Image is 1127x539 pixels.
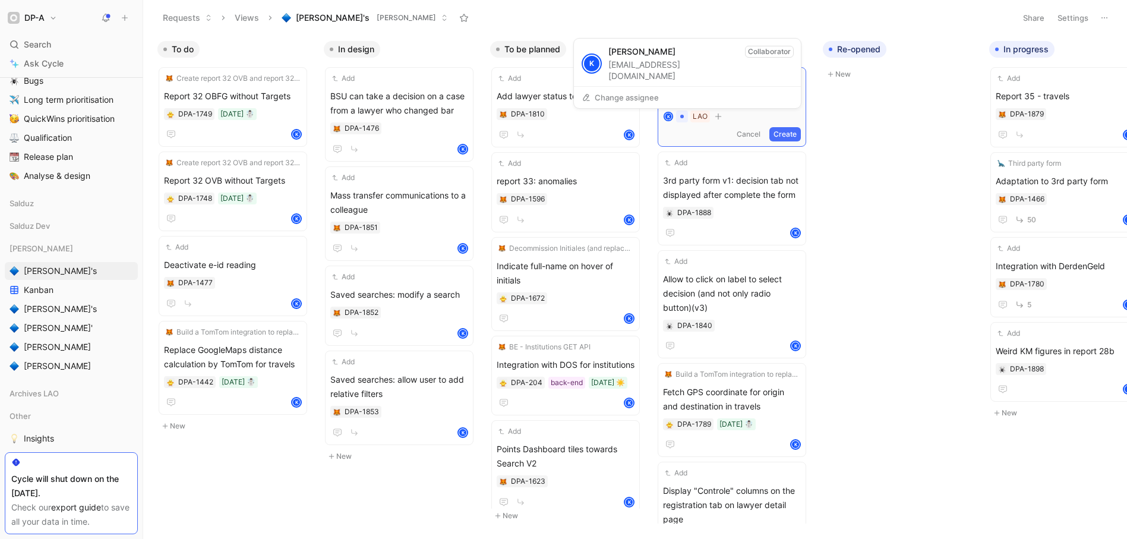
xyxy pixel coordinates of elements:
[823,67,980,81] button: New
[459,145,467,153] div: K
[11,472,131,500] div: Cycle will shut down on the [DATE].
[333,125,340,133] img: 🦊
[7,450,21,465] button: 🧪
[24,170,90,182] span: Analyse & design
[499,195,507,203] button: 🦊
[999,281,1006,288] img: 🦊
[745,46,794,58] a: COLLABORATOR
[1010,193,1044,205] div: DPA-1466
[276,9,453,27] button: 🔷[PERSON_NAME]'s[PERSON_NAME]
[511,193,545,205] div: DPA-1596
[511,292,545,304] div: DPA-1672
[658,363,806,457] a: 🦊Build a TomTom integration to replace Google MapsFetch GPS coordinate for origin and destination...
[500,478,507,486] img: 🦊
[7,150,21,164] button: 📆
[665,420,674,428] div: 🐥
[172,43,194,55] span: To do
[1012,212,1038,227] button: 50
[220,193,254,204] div: [DATE] ☃️
[5,319,138,337] a: 🔷[PERSON_NAME]'
[1003,43,1049,55] span: In progress
[24,113,115,125] span: QuickWins prioritisation
[178,376,213,388] div: DPA-1442
[10,95,19,105] img: ✈️
[166,110,175,118] div: 🐥
[490,509,647,523] button: New
[748,47,791,56] span: COLLABORATOR
[10,171,19,181] img: 🎨
[333,310,340,317] img: 🦊
[663,467,689,479] button: Add
[10,434,19,443] img: 💡
[1018,10,1050,26] button: Share
[166,378,175,386] button: 🐥
[176,73,300,84] span: Create report 32 OVB and report 32 OBFG
[159,321,307,415] a: 🦊Build a TomTom integration to replace Google MapsReplace GoogleMaps distance calculation by TomT...
[333,409,340,416] img: 🦊
[10,242,73,254] span: [PERSON_NAME]
[509,242,633,254] span: Decommission Initiales (and replace by names)
[7,169,21,183] button: 🎨
[10,361,19,371] img: 🔷
[167,280,174,287] img: 🦊
[996,327,1022,339] button: Add
[497,259,634,288] span: Indicate full-name on hover of initials
[10,220,50,232] span: Salduz Dev
[10,342,19,352] img: 🔷
[330,172,356,184] button: Add
[791,440,800,449] div: K
[330,73,356,84] button: Add
[625,498,633,506] div: K
[663,484,801,527] span: Display "Controle" columns on the registration tab on lawyer detail page
[166,75,173,82] img: 🦊
[10,266,19,276] img: 🔷
[5,194,138,212] div: Salduz
[24,37,51,52] span: Search
[10,152,19,162] img: 📆
[998,365,1006,373] button: 🕷️
[998,110,1006,118] button: 🦊
[1052,10,1094,26] button: Settings
[7,264,21,278] button: 🔷
[7,112,21,126] button: 🥳
[292,215,301,223] div: K
[490,41,566,58] button: To be planned
[7,74,21,88] button: 🕷️
[665,113,673,121] div: K
[324,449,481,464] button: New
[658,250,806,358] a: AddAllow to click on label to select decision (and not only radio button)(v3)K
[24,284,53,296] span: Kanban
[459,244,467,253] div: K
[159,236,307,316] a: AddDeactivate e-id readingK
[166,329,173,336] img: 🦊
[325,351,473,445] a: AddSaved searches: allow user to add relative filtersK
[666,323,673,330] img: 🕷️
[330,356,356,368] button: Add
[5,281,138,299] a: Kanban
[511,377,542,389] div: DPA-204
[166,279,175,287] button: 🦊
[333,408,341,416] div: 🦊
[791,342,800,350] div: K
[663,385,801,414] span: Fetch GPS coordinate for origin and destination in travels
[167,111,174,118] img: 🐥
[652,36,818,529] div: Ready for dev🦊StoryUntitledKLAOCancelCreate
[658,152,806,245] a: Add3rd party form v1: decision tab not displayed after complete the formK
[818,36,984,87] div: Re-openedNew
[330,373,468,401] span: Saved searches: allow user to add relative filters
[176,326,300,338] span: Build a TomTom integration to replace Google Maps
[330,271,356,283] button: Add
[665,321,674,330] div: 🕷️
[1010,278,1044,290] div: DPA-1780
[666,421,673,428] img: 🐥
[345,307,378,319] div: DPA-1852
[11,500,131,529] div: Check our to save all your data in time.
[5,239,138,375] div: [PERSON_NAME]🔷[PERSON_NAME]'sKanban🔷[PERSON_NAME]'s🔷[PERSON_NAME]'🔷[PERSON_NAME]🔷[PERSON_NAME]
[164,258,302,272] span: Deactivate e-id reading
[176,157,300,169] span: Create report 32 OVB and report 32 OBFG
[7,131,21,145] button: ⚖️
[164,241,190,253] button: Add
[459,329,467,338] div: K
